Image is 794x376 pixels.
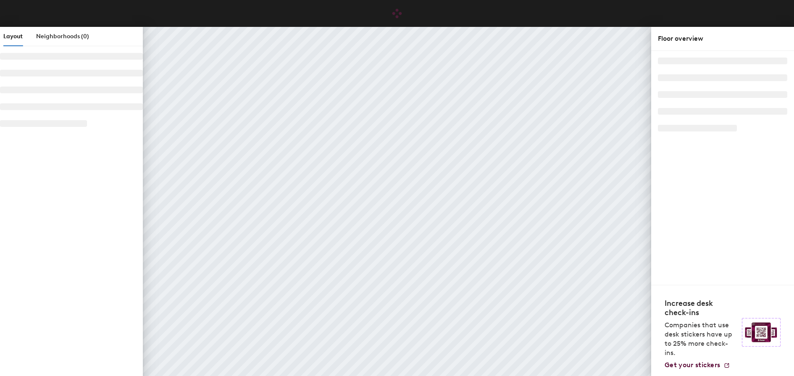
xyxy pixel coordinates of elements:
[665,361,730,369] a: Get your stickers
[742,318,781,347] img: Sticker logo
[665,299,737,317] h4: Increase desk check-ins
[3,33,23,40] span: Layout
[665,321,737,358] p: Companies that use desk stickers have up to 25% more check-ins.
[36,33,89,40] span: Neighborhoods (0)
[658,34,787,44] div: Floor overview
[665,361,720,369] span: Get your stickers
